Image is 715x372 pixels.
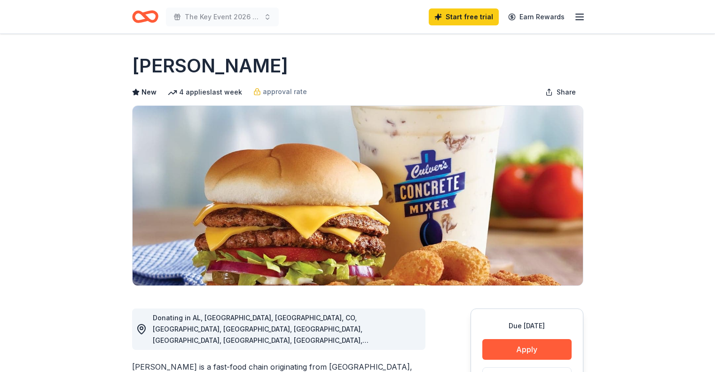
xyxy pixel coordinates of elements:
img: Image for Culver's [133,106,583,285]
a: Start free trial [429,8,499,25]
span: New [141,87,157,98]
span: Share [557,87,576,98]
div: Due [DATE] [482,320,572,332]
a: approval rate [253,86,307,97]
h1: [PERSON_NAME] [132,53,288,79]
a: Earn Rewards [503,8,570,25]
a: Home [132,6,158,28]
button: The Key Event 2026 - Casino Royale [166,8,279,26]
button: Share [538,83,583,102]
span: The Key Event 2026 - Casino Royale [185,11,260,23]
button: Apply [482,339,572,360]
div: 4 applies last week [168,87,242,98]
span: approval rate [263,86,307,97]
